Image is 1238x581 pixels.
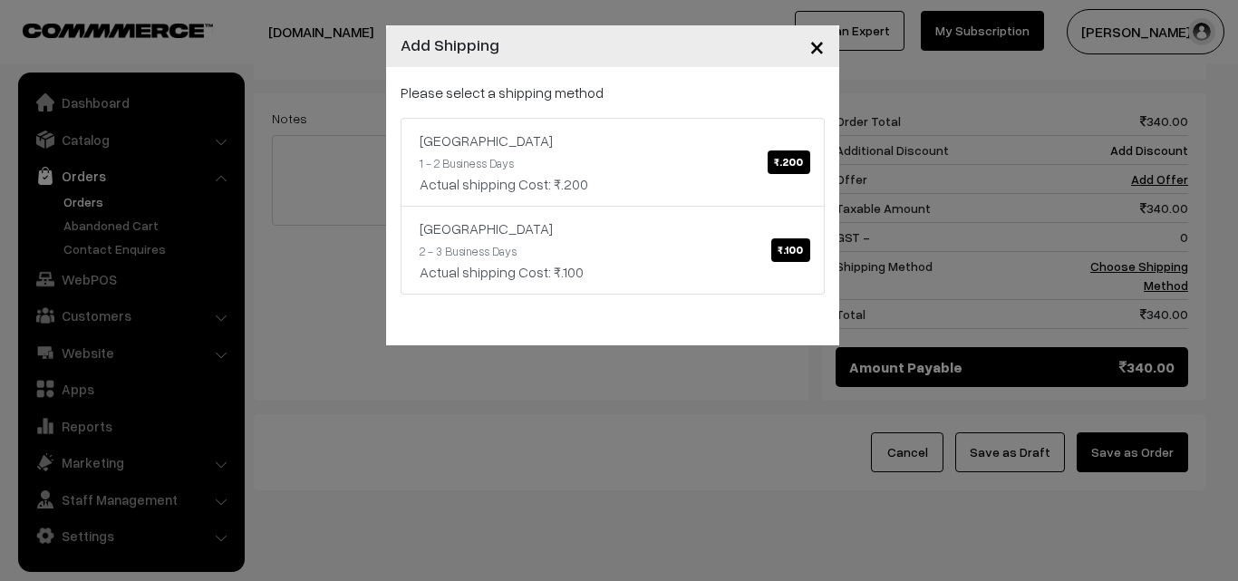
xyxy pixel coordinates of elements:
a: [GEOGRAPHIC_DATA]₹.100 2 - 3 Business DaysActual shipping Cost: ₹.100 [401,206,825,295]
button: Close [795,18,839,74]
div: Actual shipping Cost: ₹.200 [420,173,806,195]
a: [GEOGRAPHIC_DATA]₹.200 1 - 2 Business DaysActual shipping Cost: ₹.200 [401,118,825,207]
div: Actual shipping Cost: ₹.100 [420,261,806,283]
div: [GEOGRAPHIC_DATA] [420,218,806,239]
small: 2 - 3 Business Days [420,244,517,258]
div: [GEOGRAPHIC_DATA] [420,130,806,151]
span: ₹.200 [768,150,809,174]
span: ₹.100 [771,238,809,262]
span: × [809,29,825,63]
small: 1 - 2 Business Days [420,156,514,170]
p: Please select a shipping method [401,82,825,103]
h4: Add Shipping [401,33,499,57]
